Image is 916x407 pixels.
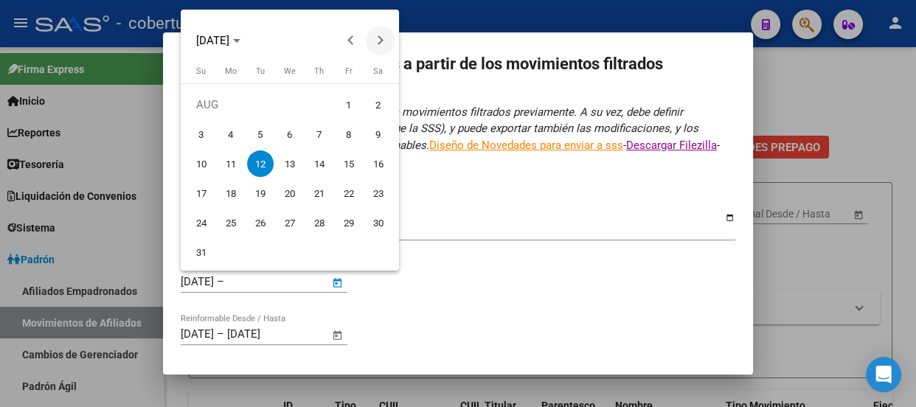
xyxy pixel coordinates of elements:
span: 28 [306,209,333,236]
span: 16 [365,150,392,177]
button: August 20, 2025 [275,178,305,208]
span: Su [196,66,206,76]
span: Mo [225,66,237,76]
button: August 29, 2025 [334,208,364,237]
span: 13 [277,150,303,177]
button: August 13, 2025 [275,149,305,178]
span: 10 [188,150,215,177]
span: 2 [365,91,392,118]
span: 27 [277,209,303,236]
span: 29 [336,209,362,236]
span: 23 [365,180,392,206]
button: August 25, 2025 [216,208,246,237]
span: 26 [247,209,274,236]
button: August 26, 2025 [246,208,275,237]
td: AUG [187,90,334,119]
span: 3 [188,121,215,147]
button: August 9, 2025 [364,119,393,149]
button: August 17, 2025 [187,178,216,208]
button: August 10, 2025 [187,149,216,178]
button: August 1, 2025 [334,90,364,119]
button: August 24, 2025 [187,208,216,237]
button: August 21, 2025 [305,178,334,208]
button: August 4, 2025 [216,119,246,149]
span: 14 [306,150,333,177]
span: 17 [188,180,215,206]
span: 9 [365,121,392,147]
span: Th [314,66,324,76]
span: 31 [188,239,215,265]
span: 21 [306,180,333,206]
button: August 5, 2025 [246,119,275,149]
button: August 27, 2025 [275,208,305,237]
span: 25 [218,209,244,236]
button: August 19, 2025 [246,178,275,208]
span: We [284,66,296,76]
button: Previous month [336,26,366,55]
button: August 15, 2025 [334,149,364,178]
button: August 23, 2025 [364,178,393,208]
span: 15 [336,150,362,177]
span: 7 [306,121,333,147]
span: 6 [277,121,303,147]
button: August 16, 2025 [364,149,393,178]
button: August 14, 2025 [305,149,334,178]
span: 19 [247,180,274,206]
button: August 7, 2025 [305,119,334,149]
span: 20 [277,180,303,206]
span: 30 [365,209,392,236]
button: August 8, 2025 [334,119,364,149]
span: Tu [256,66,265,76]
button: August 18, 2025 [216,178,246,208]
span: 22 [336,180,362,206]
button: August 31, 2025 [187,237,216,267]
button: August 3, 2025 [187,119,216,149]
span: Sa [373,66,383,76]
div: Open Intercom Messenger [866,357,901,392]
span: 8 [336,121,362,147]
button: August 2, 2025 [364,90,393,119]
span: 1 [336,91,362,118]
button: August 22, 2025 [334,178,364,208]
button: Choose month and year [190,27,246,54]
span: 24 [188,209,215,236]
button: August 30, 2025 [364,208,393,237]
span: 11 [218,150,244,177]
span: 4 [218,121,244,147]
span: [DATE] [196,34,229,47]
button: August 12, 2025 [246,149,275,178]
span: Fr [345,66,353,76]
span: 5 [247,121,274,147]
span: 12 [247,150,274,177]
button: August 28, 2025 [305,208,334,237]
button: August 11, 2025 [216,149,246,178]
span: 18 [218,180,244,206]
button: Next month [366,26,395,55]
button: August 6, 2025 [275,119,305,149]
